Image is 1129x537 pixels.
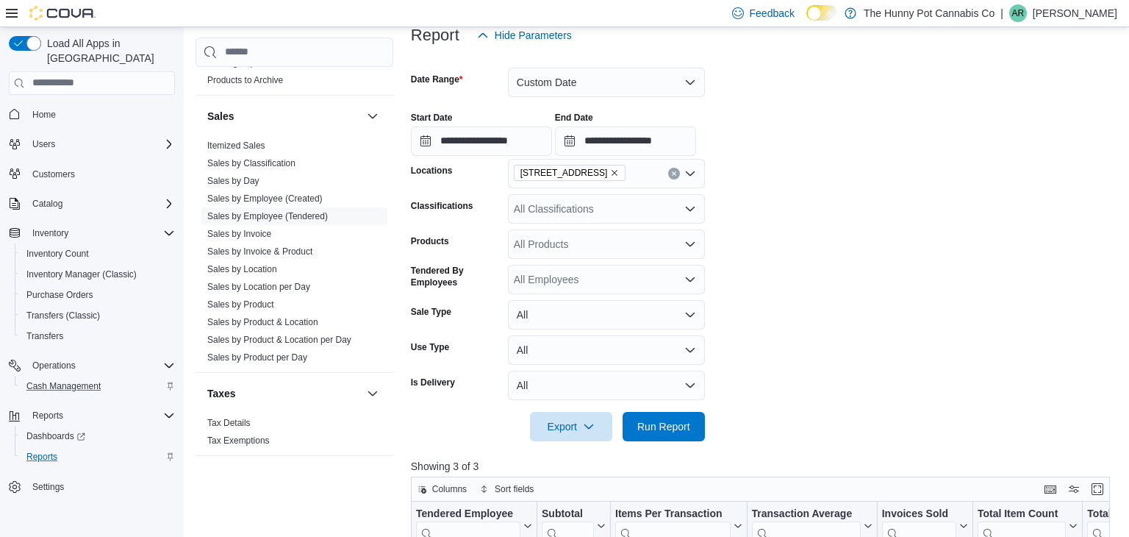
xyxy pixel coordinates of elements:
[26,195,68,213] button: Catalog
[207,210,328,221] a: Sales by Employee (Tendered)
[411,26,459,44] h3: Report
[26,357,82,374] button: Operations
[26,430,85,442] span: Dashboards
[207,316,318,327] span: Sales by Product & Location
[207,351,307,363] span: Sales by Product per Day
[196,136,393,371] div: Sales
[207,263,277,274] span: Sales by Location
[411,112,453,124] label: Start Date
[520,166,608,180] span: [STREET_ADDRESS]
[684,274,696,285] button: Open list of options
[15,326,181,346] button: Transfers
[207,108,234,123] h3: Sales
[15,376,181,396] button: Cash Management
[364,384,381,402] button: Taxes
[21,377,107,395] a: Cash Management
[26,248,89,260] span: Inventory Count
[411,377,455,388] label: Is Delivery
[15,305,181,326] button: Transfers (Classic)
[411,306,451,318] label: Sale Type
[508,371,705,400] button: All
[555,112,593,124] label: End Date
[508,68,705,97] button: Custom Date
[207,245,312,257] span: Sales by Invoice & Product
[207,416,251,428] span: Tax Details
[806,5,837,21] input: Dark Mode
[207,74,283,85] a: Products to Archive
[21,307,175,324] span: Transfers (Classic)
[411,235,449,247] label: Products
[29,6,96,21] img: Cova
[684,238,696,250] button: Open list of options
[555,127,696,156] input: Press the down key to open a popover containing a calendar.
[32,198,62,210] span: Catalog
[32,410,63,422] span: Reports
[26,407,69,424] button: Reports
[207,385,361,400] button: Taxes
[207,228,271,238] a: Sales by Invoice
[508,300,705,330] button: All
[207,280,310,292] span: Sales by Location per Day
[26,289,93,301] span: Purchase Orders
[1012,4,1025,22] span: AR
[21,377,175,395] span: Cash Management
[26,478,70,496] a: Settings
[21,327,175,345] span: Transfers
[364,107,381,124] button: Sales
[26,224,74,242] button: Inventory
[684,168,696,179] button: Open list of options
[411,459,1117,474] p: Showing 3 of 3
[26,268,137,280] span: Inventory Manager (Classic)
[411,265,502,288] label: Tendered By Employees
[750,6,795,21] span: Feedback
[21,327,69,345] a: Transfers
[26,407,175,424] span: Reports
[751,507,860,521] div: Transaction Average
[508,335,705,365] button: All
[3,355,181,376] button: Operations
[15,285,181,305] button: Purchase Orders
[411,74,463,85] label: Date Range
[26,165,175,183] span: Customers
[21,448,175,466] span: Reports
[207,334,351,344] a: Sales by Product & Location per Day
[207,174,259,186] span: Sales by Day
[3,163,181,185] button: Customers
[196,413,393,455] div: Taxes
[668,168,680,179] button: Clear input
[411,200,473,212] label: Classifications
[539,412,603,441] span: Export
[207,192,323,204] span: Sales by Employee (Created)
[3,405,181,426] button: Reports
[615,507,731,521] div: Items Per Transaction
[32,109,56,121] span: Home
[21,266,175,283] span: Inventory Manager (Classic)
[542,507,594,521] div: Subtotal
[978,507,1066,521] div: Total Item Count
[623,412,705,441] button: Run Report
[514,165,626,181] span: 2591 Yonge St
[26,310,100,321] span: Transfers (Classic)
[610,168,619,177] button: Remove 2591 Yonge St from selection in this group
[412,480,473,498] button: Columns
[26,357,175,374] span: Operations
[1089,480,1106,498] button: Enter fullscreen
[495,28,572,43] span: Hide Parameters
[15,447,181,467] button: Reports
[1000,4,1003,22] p: |
[15,426,181,447] a: Dashboards
[432,483,467,495] span: Columns
[207,434,270,446] span: Tax Exemptions
[1042,480,1059,498] button: Keyboard shortcuts
[32,138,55,150] span: Users
[21,245,95,263] a: Inventory Count
[471,21,578,50] button: Hide Parameters
[21,427,175,445] span: Dashboards
[26,135,175,153] span: Users
[15,243,181,264] button: Inventory Count
[1009,4,1027,22] div: Alex Rolph
[207,246,312,256] a: Sales by Invoice & Product
[207,157,295,168] a: Sales by Classification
